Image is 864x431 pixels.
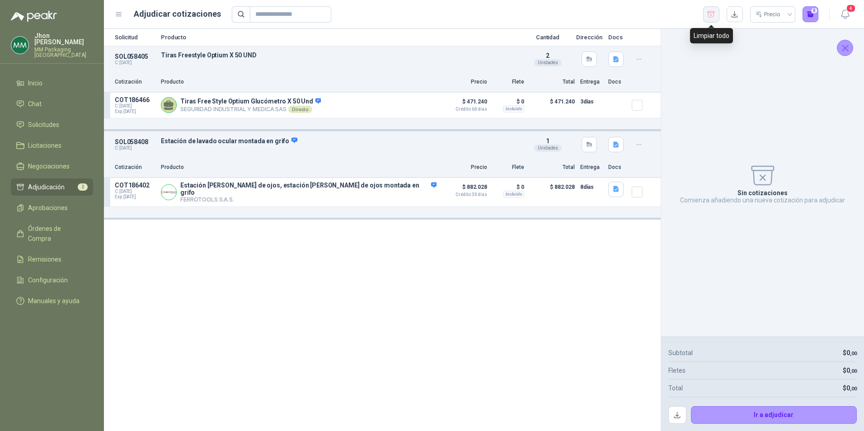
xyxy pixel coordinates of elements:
a: Órdenes de Compra [11,220,93,247]
a: Configuración [11,272,93,289]
p: Dirección [576,34,603,40]
p: Total [530,78,575,86]
p: COT186466 [115,96,155,103]
a: Licitaciones [11,137,93,154]
a: Aprobaciones [11,199,93,216]
span: Manuales y ayuda [28,296,80,306]
a: Negociaciones [11,158,93,175]
img: Company Logo [11,37,28,54]
span: Configuración [28,275,68,285]
p: Flete [493,78,524,86]
p: Tiras Free Style Optium Glucómetro X 50 Und [180,98,321,106]
p: Solicitud [115,34,155,40]
span: Licitaciones [28,141,61,150]
a: Remisiones [11,251,93,268]
p: Producto [161,163,437,172]
span: Exp: [DATE] [115,194,155,200]
span: 1 [546,137,549,145]
p: FERROTOOLS S.A.S. [180,196,437,203]
span: Remisiones [28,254,61,264]
a: Manuales y ayuda [11,292,93,309]
p: Jhon [PERSON_NAME] [34,33,93,45]
p: Docs [608,78,626,86]
a: Inicio [11,75,93,92]
p: 3 días [580,96,603,107]
span: 4 [846,4,856,13]
h1: Adjudicar cotizaciones [134,8,221,20]
a: Adjudicación2 [11,178,93,196]
p: Estación de lavado ocular montada en grifo [161,137,520,145]
span: 0 [846,349,857,356]
div: Incluido [503,105,524,112]
p: SOL058408 [115,138,155,145]
span: Crédito 60 días [442,107,487,112]
div: Unidades [534,59,562,66]
div: Precio [756,8,782,21]
span: Exp: [DATE] [115,109,155,114]
button: Cerrar [837,40,853,56]
p: $ 0 [493,96,524,107]
span: ,00 [850,386,857,392]
p: Precio [442,78,487,86]
span: 2 [546,52,549,59]
p: Comienza añadiendo una nueva cotización para adjudicar [680,197,845,204]
div: Limpiar todo [690,28,733,43]
p: Cotización [115,163,155,172]
div: Incluido [503,191,524,198]
span: 0 [846,367,857,374]
span: Inicio [28,78,42,88]
p: $ 0 [493,182,524,192]
span: Chat [28,99,42,109]
div: Directo [288,106,312,113]
span: Órdenes de Compra [28,224,85,244]
p: SEGURIDAD INDUSTRIAL Y MEDICA SAS [180,106,321,113]
p: C: [DATE] [115,60,155,66]
p: Subtotal [668,348,693,358]
p: Tiras Freestyle Optium X 50 UND [161,52,520,59]
p: Flete [493,163,524,172]
a: Solicitudes [11,116,93,133]
p: $ 882.028 [530,182,575,203]
p: Producto [161,78,437,86]
p: Docs [608,163,626,172]
span: 0 [846,384,857,392]
span: C: [DATE] [115,103,155,109]
p: $ 882.028 [442,182,487,197]
p: 8 días [580,182,603,192]
p: Cotización [115,78,155,86]
p: Estación [PERSON_NAME] de ojos, estación [PERSON_NAME] de ojos montada en grifo [180,182,437,196]
span: ,00 [850,351,857,356]
p: Total [530,163,575,172]
span: Aprobaciones [28,203,68,213]
p: $ 471.240 [530,96,575,114]
span: Adjudicación [28,182,65,192]
button: Ir a adjudicar [691,406,857,424]
button: 4 [837,6,853,23]
a: Chat [11,95,93,112]
p: MM Packaging [GEOGRAPHIC_DATA] [34,47,93,58]
p: Cantidad [525,34,570,40]
span: Solicitudes [28,120,59,130]
p: Sin cotizaciones [737,189,788,197]
button: 0 [803,6,819,23]
p: Entrega [580,163,603,172]
p: $ [843,383,857,393]
p: $ [843,348,857,358]
span: Negociaciones [28,161,70,171]
p: Producto [161,34,520,40]
span: C: [DATE] [115,189,155,194]
p: COT186402 [115,182,155,189]
img: Company Logo [161,185,176,200]
p: Docs [608,34,626,40]
p: C: [DATE] [115,145,155,151]
p: SOL058405 [115,53,155,60]
span: Crédito 30 días [442,192,487,197]
img: Logo peakr [11,11,57,22]
p: Total [668,383,683,393]
p: Precio [442,163,487,172]
p: Fletes [668,365,686,375]
p: Entrega [580,78,603,86]
span: 2 [78,183,88,191]
span: ,00 [850,368,857,374]
p: $ 471.240 [442,96,487,112]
